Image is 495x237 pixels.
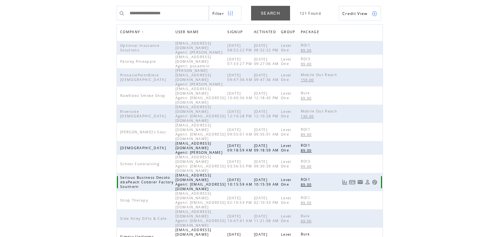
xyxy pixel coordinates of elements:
[301,72,339,77] span: Mobile Out Reach
[120,93,167,98] span: RawVibez Smoke Shop
[254,91,280,100] span: [DATE] 12:18:45 PM
[281,73,292,82] span: Level One
[281,159,292,168] span: Level One
[301,109,339,113] span: Mobile Out Reach
[372,11,377,17] img: credits.png
[227,28,244,37] span: SIGNUP
[120,198,150,203] span: Shop Therapy
[300,11,321,16] span: 121 Found
[254,178,281,187] span: [DATE] 10:15:59 AM
[301,200,315,205] a: 89.00
[357,179,363,185] a: Resend welcome email to this user
[227,159,254,168] span: [DATE] 03:56:55 PM
[281,28,298,37] a: GROUP
[120,28,142,37] span: COMPANY
[227,43,254,52] span: [DATE] 08:52:22 PM
[281,28,297,37] span: GROUP
[281,43,292,52] span: Level One
[281,91,292,100] span: Level One
[301,232,311,236] span: Bulk
[349,179,356,185] a: View Bills
[342,179,348,185] a: View Usage
[301,132,315,137] a: 89.00
[365,179,370,185] a: View Profile
[227,143,254,152] span: [DATE] 09:18:59 AM
[301,95,315,101] a: 69.00
[175,105,226,123] span: [EMAIL_ADDRESS][DOMAIN_NAME] Agent: [EMAIL_ADDRESS][DOMAIN_NAME]
[301,182,315,187] a: 89.00
[301,143,312,148] span: ROI1
[281,57,292,66] span: Level One
[342,11,368,16] span: Show Credits View
[301,195,312,200] span: ROI1
[175,209,226,228] span: [EMAIL_ADDRESS][DOMAIN_NAME] Agent: [EMAIL_ADDRESS][DOMAIN_NAME]
[301,61,315,67] a: 99.00
[281,143,292,152] span: Level One
[227,214,254,223] span: [DATE] 10:47:41 AM
[301,96,313,100] span: 69.00
[175,41,224,55] span: [EMAIL_ADDRESS][DOMAIN_NAME] Agent: [PERSON_NAME]
[301,77,317,83] a: 159.00
[175,155,226,173] span: [EMAIL_ADDRESS][DOMAIN_NAME] Agent: [EMAIL_ADDRESS][DOMAIN_NAME]
[301,62,313,66] span: 99.00
[120,175,173,189] span: Serious Business Desoto dbaPeach Cobbler Factory Southern
[227,127,254,137] span: [DATE] 09:55:01 AM
[254,214,281,223] span: [DATE] 11:21:08 AM
[254,109,280,118] span: [DATE] 12:10:28 PM
[254,28,279,37] a: ACTIVATED
[301,43,312,47] span: ROI1
[254,159,281,168] span: [DATE] 09:30:39 AM
[281,196,292,205] span: Level One
[301,91,311,95] span: Bulk
[120,73,168,82] span: PinnaclePointBible [DEMOGRAPHIC_DATA]
[175,28,201,37] span: USER NAME
[301,218,315,224] a: 69.00
[254,73,281,82] span: [DATE] 09:47:36 AM
[120,130,168,134] span: [PERSON_NAME]'s Soul
[301,177,312,182] span: ROI1
[372,179,377,185] a: Support
[227,91,254,100] span: [DATE] 10:40:36 AM
[301,182,313,187] span: 89.00
[301,78,316,82] span: 159.00
[301,28,321,37] span: PACKAGE
[120,43,159,52] span: Optional Insurance Solutions
[120,59,158,64] span: Paisley Pineapple
[175,123,226,141] span: [EMAIL_ADDRESS][DOMAIN_NAME] Agent: [EMAIL_ADDRESS][DOMAIN_NAME]
[301,28,323,37] a: PACKAGE
[227,73,254,82] span: [DATE] 09:47:36 AM
[281,178,292,187] span: Level One
[227,196,254,205] span: [DATE] 02:10:53 PM
[254,127,281,137] span: [DATE] 09:55:01 AM
[120,30,144,34] a: COMPANY↑
[301,201,313,205] span: 89.00
[254,143,281,152] span: [DATE] 09:18:59 AM
[301,132,313,137] span: 89.00
[120,146,168,150] span: [DEMOGRAPHIC_DATA]
[227,6,233,21] img: filters.png
[254,28,278,37] span: ACTIVATED
[175,86,226,105] span: [EMAIL_ADDRESS][DOMAIN_NAME] Agent: [EMAIL_ADDRESS][DOMAIN_NAME]
[120,162,161,166] span: School Fundraising
[301,148,315,153] a: 89.00
[227,30,244,33] a: SIGNUP
[301,164,313,169] span: 99.00
[175,141,224,155] span: [EMAIL_ADDRESS][DOMAIN_NAME] Agent: [PERSON_NAME]
[120,109,168,118] span: Riverside [DEMOGRAPHIC_DATA]
[227,109,254,118] span: [DATE] 12:10:28 PM
[301,47,315,53] a: 89.00
[301,114,316,119] span: 130.00
[301,48,313,53] span: 89.00
[301,219,313,223] span: 69.00
[254,57,281,66] span: [DATE] 09:27:06 AM
[175,191,226,209] span: [EMAIL_ADDRESS][DOMAIN_NAME] Agent: [EMAIL_ADDRESS][DOMAIN_NAME]
[227,57,254,66] span: [DATE] 07:33:27 PM
[281,214,292,223] span: Level One
[120,216,170,221] span: Side Alley Gifts & Cafe.
[175,55,212,68] span: [EMAIL_ADDRESS][DOMAIN_NAME] Agent: posadmin
[251,6,290,20] a: SEARCH
[281,127,292,137] span: Level One
[301,148,313,153] span: 89.00
[175,30,201,33] a: USER NAME
[212,11,224,16] span: Show filters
